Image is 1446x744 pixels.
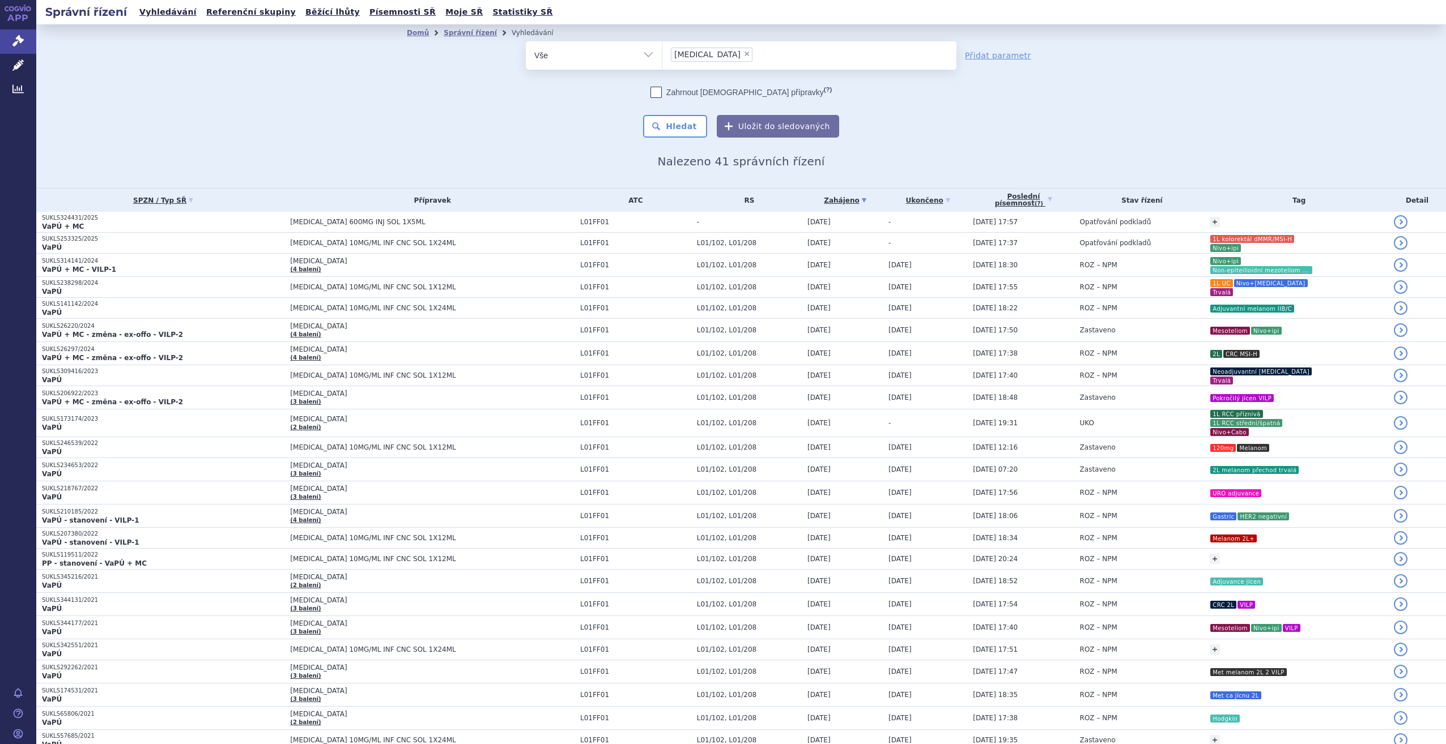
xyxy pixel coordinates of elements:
span: L01FF01 [580,443,691,451]
a: detail [1394,416,1407,430]
span: L01/102, L01/208 [697,645,802,653]
span: ROZ – NPM [1080,555,1117,563]
i: Nivo+[MEDICAL_DATA] [1234,279,1308,287]
i: Pokročilý jícen VILP [1210,394,1274,402]
span: [MEDICAL_DATA] 10MG/ML INF CNC SOL 1X24ML [290,239,573,247]
p: SUKLS344177/2021 [42,619,284,627]
span: L01FF01 [580,668,691,675]
a: Ukončeno [888,193,967,208]
a: (3 balení) [290,605,321,612]
span: - [888,239,891,247]
a: detail [1394,391,1407,404]
span: ROZ – NPM [1080,349,1117,357]
span: L01/102, L01/208 [697,239,802,247]
i: Neoadjuvantní [MEDICAL_DATA] [1210,367,1312,375]
span: [MEDICAL_DATA] [290,390,573,397]
a: + [1210,217,1220,227]
h2: Správní řízení [36,4,136,20]
a: detail [1394,643,1407,656]
span: [DATE] 18:06 [973,512,1018,520]
span: L01FF01 [580,623,691,631]
a: (3 balení) [290,494,321,500]
span: [DATE] [888,326,912,334]
i: URO adjuvance [1210,489,1261,497]
span: [DATE] [807,394,831,401]
a: detail [1394,486,1407,499]
span: [DATE] [888,394,912,401]
a: detail [1394,665,1407,678]
span: L01FF01 [580,534,691,542]
span: [MEDICAL_DATA] [290,596,573,604]
span: [MEDICAL_DATA] [290,664,573,672]
span: - [888,419,891,427]
th: Detail [1388,189,1446,212]
a: Správní řízení [444,29,497,37]
span: L01/102, L01/208 [697,283,802,291]
span: [DATE] [807,555,831,563]
span: Zastaveno [1080,394,1116,401]
span: [DATE] 17:47 [973,668,1018,675]
span: [DATE] [807,218,831,226]
span: [DATE] [888,577,912,585]
span: ROZ – NPM [1080,577,1117,585]
span: L01/102, L01/208 [697,512,802,520]
span: [DATE] [807,691,831,699]
strong: VaPÚ [42,581,62,589]
span: L01FF01 [580,394,691,401]
span: [MEDICAL_DATA] [290,619,573,627]
a: (4 balení) [290,266,321,272]
span: [DATE] 18:52 [973,577,1018,585]
span: [DATE] 17:40 [973,623,1018,631]
span: [MEDICAL_DATA] [290,345,573,353]
span: [MEDICAL_DATA] 10MG/ML INF CNC SOL 1X12ML [290,534,573,542]
a: + [1210,554,1220,564]
span: [DATE] [888,465,912,473]
span: L01FF01 [580,349,691,357]
span: [DATE] 17:55 [973,283,1018,291]
span: L01/102, L01/208 [697,349,802,357]
a: detail [1394,215,1407,229]
i: Gastric [1210,512,1236,520]
span: [DATE] [807,577,831,585]
a: Domů [407,29,429,37]
i: Nivo+ipi [1251,327,1282,335]
span: [MEDICAL_DATA] [290,687,573,695]
a: detail [1394,552,1407,566]
i: CRC MSI-H [1223,350,1260,358]
strong: VaPÚ [42,493,62,501]
p: SUKLS210185/2022 [42,508,284,516]
i: 1L UC [1210,279,1232,287]
span: [DATE] [807,239,831,247]
i: Nivo+ipi [1251,624,1282,632]
i: 120mg [1210,444,1236,452]
span: [DATE] 17:38 [973,349,1018,357]
th: RS [691,189,802,212]
a: Písemnosti SŘ [366,5,439,20]
span: [MEDICAL_DATA] 10MG/ML INF CNC SOL 1X12ML [290,283,573,291]
span: [DATE] [888,283,912,291]
a: detail [1394,574,1407,588]
span: [DATE] [807,419,831,427]
i: Trvalá [1210,288,1233,296]
i: Met melanom 2L 2 VILP [1210,668,1287,676]
p: SUKLS344131/2021 [42,596,284,604]
strong: VaPÚ [42,243,62,251]
span: [MEDICAL_DATA] [290,257,573,265]
a: Referenční skupiny [203,5,299,20]
span: [DATE] 17:54 [973,600,1018,608]
p: SUKLS26220/2024 [42,322,284,330]
span: [DATE] 18:22 [973,304,1018,312]
a: (4 balení) [290,331,321,337]
span: [DATE] 17:57 [973,218,1018,226]
span: ROZ – NPM [1080,489,1117,497]
span: [DATE] 12:16 [973,443,1018,451]
span: [DATE] 17:51 [973,645,1018,653]
a: Statistiky SŘ [489,5,556,20]
span: [MEDICAL_DATA] [290,461,573,469]
span: [DATE] 18:48 [973,394,1018,401]
span: [DATE] [888,261,912,269]
a: (3 balení) [290,673,321,679]
span: [MEDICAL_DATA] 10MG/ML INF CNC SOL 1X24ML [290,645,573,653]
strong: VaPÚ [42,309,62,317]
span: Zastaveno [1080,443,1116,451]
